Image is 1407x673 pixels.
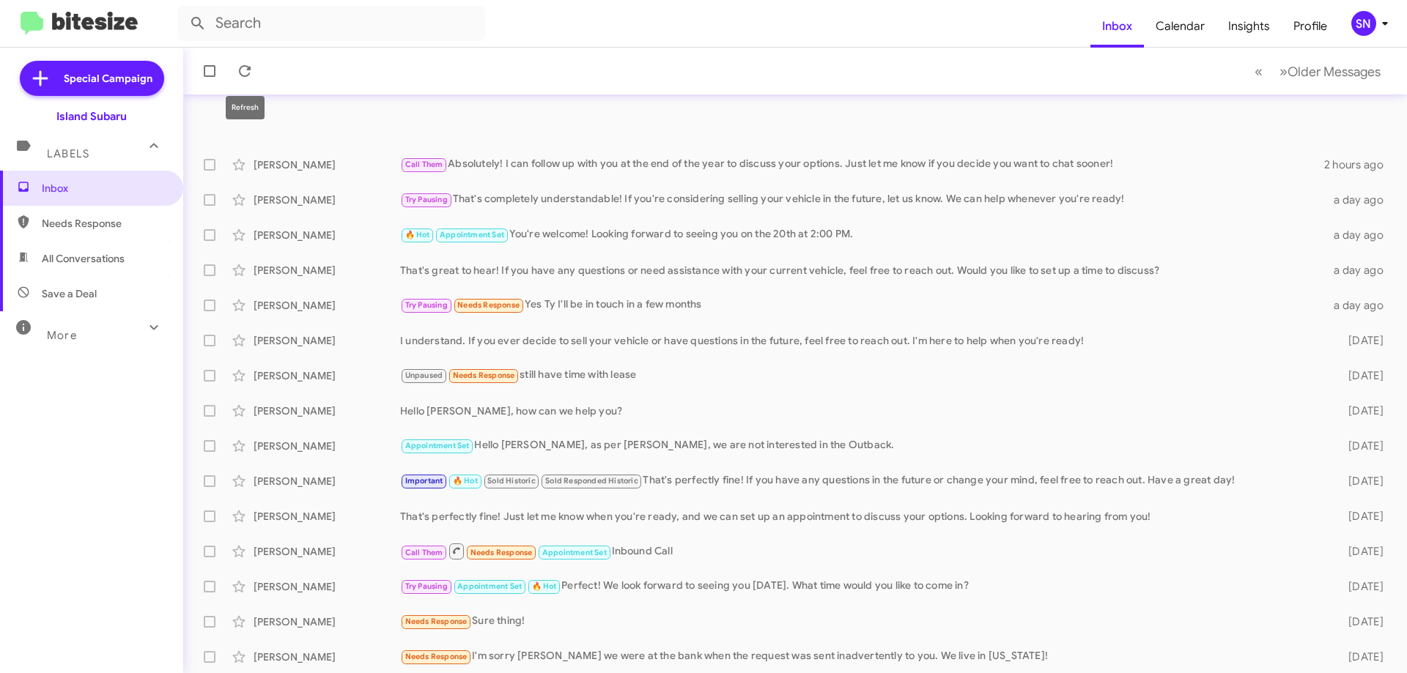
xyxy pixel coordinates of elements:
nav: Page navigation example [1247,56,1389,86]
span: Try Pausing [405,581,448,591]
div: [PERSON_NAME] [254,157,400,172]
span: Needs Response [470,548,533,557]
div: That's perfectly fine! Just let me know when you're ready, and we can set up an appointment to di... [400,509,1325,524]
div: [DATE] [1325,614,1395,629]
input: Search [177,6,485,41]
span: « [1255,62,1263,81]
div: a day ago [1325,298,1395,313]
span: 🔥 Hot [405,230,430,239]
span: Save a Deal [42,286,97,301]
span: 🔥 Hot [532,581,557,591]
a: Inbox [1090,5,1144,48]
span: Try Pausing [405,195,448,204]
div: a day ago [1325,263,1395,278]
span: Unpaused [405,371,443,380]
button: SN [1339,11,1391,36]
div: [DATE] [1325,579,1395,594]
span: More [47,329,77,342]
a: Insights [1216,5,1282,48]
div: Hello [PERSON_NAME], how can we help you? [400,404,1325,418]
button: Previous [1246,56,1271,86]
div: [PERSON_NAME] [254,650,400,664]
span: Important [405,476,443,486]
span: Try Pausing [405,300,448,310]
div: [PERSON_NAME] [254,474,400,488]
div: Absolutely! I can follow up with you at the end of the year to discuss your options. Just let me ... [400,156,1324,173]
div: I'm sorry [PERSON_NAME] we were at the bank when the request was sent inadvertently to you. We li... [400,648,1325,665]
div: [PERSON_NAME] [254,509,400,524]
div: [PERSON_NAME] [254,404,400,418]
div: [DATE] [1325,439,1395,453]
div: [DATE] [1325,650,1395,664]
div: SN [1351,11,1376,36]
div: Inbound Call [400,542,1325,560]
span: Sold Historic [487,476,536,486]
div: [PERSON_NAME] [254,579,400,594]
div: [DATE] [1325,544,1395,559]
span: Needs Response [457,300,520,310]
span: Appointment Set [457,581,522,591]
span: Needs Response [405,617,468,626]
span: Appointment Set [405,441,470,450]
div: Hello [PERSON_NAME], as per [PERSON_NAME], we are not interested in the Outback. [400,437,1325,454]
span: Inbox [42,181,166,196]
div: That's completely understandable! If you're considering selling your vehicle in the future, let u... [400,191,1325,208]
div: [PERSON_NAME] [254,368,400,383]
span: Appointment Set [440,230,504,239]
div: Yes Ty I'll be in touch in a few months [400,297,1325,313]
div: [DATE] [1325,333,1395,348]
a: Profile [1282,5,1339,48]
div: Refresh [226,96,265,119]
span: All Conversations [42,251,125,266]
span: Call Them [405,160,443,169]
span: 🔥 Hot [453,476,478,486]
span: Call Them [405,548,443,557]
div: [DATE] [1325,368,1395,383]
span: Appointment Set [542,548,607,557]
a: Special Campaign [20,61,164,96]
div: 2 hours ago [1324,157,1395,172]
div: [PERSON_NAME] [254,333,400,348]
div: a day ago [1325,228,1395,242]
div: [DATE] [1325,509,1395,524]
div: [PERSON_NAME] [254,263,400,278]
div: [PERSON_NAME] [254,439,400,453]
div: [PERSON_NAME] [254,614,400,629]
div: You're welcome! Looking forward to seeing you on the 20th at 2:00 PM. [400,226,1325,243]
span: » [1279,62,1288,81]
div: Island Subaru [56,109,127,124]
div: [DATE] [1325,404,1395,418]
div: [DATE] [1325,474,1395,488]
button: Next [1271,56,1389,86]
span: Older Messages [1288,64,1381,80]
span: Special Campaign [64,71,152,86]
a: Calendar [1144,5,1216,48]
span: Needs Response [405,652,468,661]
div: [PERSON_NAME] [254,193,400,207]
div: [PERSON_NAME] [254,228,400,242]
span: Sold Responded Historic [545,476,638,486]
div: Perfect! We look forward to seeing you [DATE]. What time would you like to come in? [400,578,1325,595]
span: Needs Response [42,216,166,231]
div: [PERSON_NAME] [254,544,400,559]
div: [PERSON_NAME] [254,298,400,313]
div: That's great to hear! If you have any questions or need assistance with your current vehicle, fee... [400,263,1325,278]
span: Needs Response [453,371,515,380]
span: Labels [47,147,89,160]
div: I understand. If you ever decide to sell your vehicle or have questions in the future, feel free ... [400,333,1325,348]
div: a day ago [1325,193,1395,207]
div: still have time with lease [400,367,1325,384]
div: That's perfectly fine! If you have any questions in the future or change your mind, feel free to ... [400,472,1325,489]
div: Sure thing! [400,613,1325,630]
